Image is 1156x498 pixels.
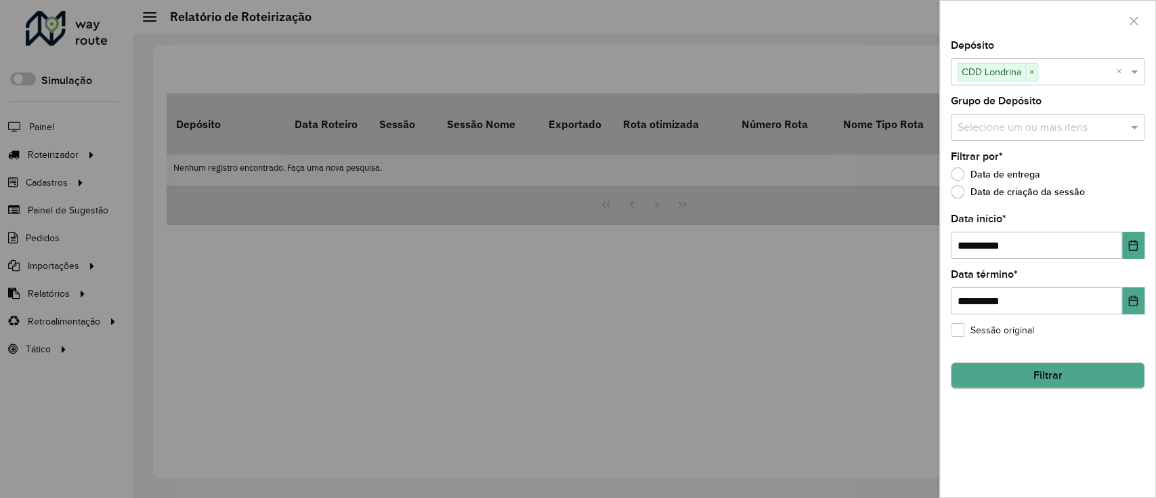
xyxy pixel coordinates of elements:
[951,93,1042,109] label: Grupo de Depósito
[951,167,1040,181] label: Data de entrega
[951,211,1006,227] label: Data início
[1122,287,1144,314] button: Choose Date
[951,266,1018,283] label: Data término
[1116,64,1128,80] span: Clear all
[951,185,1085,199] label: Data de criação da sessão
[951,323,1034,337] label: Sessão original
[1122,232,1144,259] button: Choose Date
[958,64,1025,80] span: CDD Londrina
[1025,64,1037,81] span: ×
[951,362,1144,388] button: Filtrar
[951,37,994,54] label: Depósito
[951,148,1003,165] label: Filtrar por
